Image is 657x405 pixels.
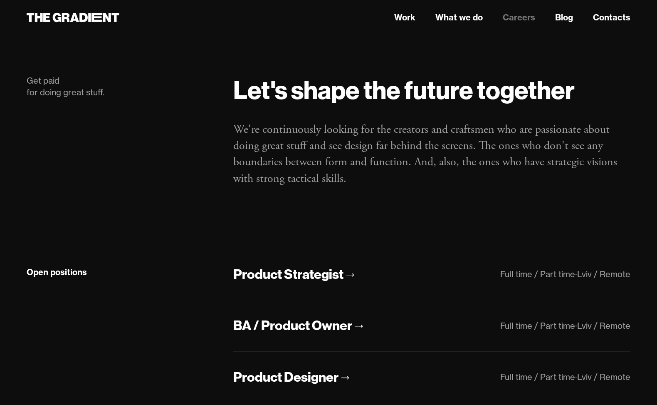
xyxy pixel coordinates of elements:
[500,269,575,279] div: Full time / Part time
[338,368,352,386] div: →
[233,74,575,106] strong: Let's shape the future together
[500,372,575,382] div: Full time / Part time
[575,269,577,279] div: ·
[500,321,575,331] div: Full time / Part time
[577,321,630,331] div: Lviv / Remote
[233,122,630,187] p: We're continuously looking for the creators and craftsmen who are passionate about doing great st...
[577,372,630,382] div: Lviv / Remote
[233,368,338,386] div: Product Designer
[27,75,217,98] div: Get paid for doing great stuff.
[394,11,415,24] a: Work
[233,266,343,283] div: Product Strategist
[435,11,483,24] a: What we do
[575,372,577,382] div: ·
[352,317,366,334] div: →
[555,11,573,24] a: Blog
[343,266,357,283] div: →
[577,269,630,279] div: Lviv / Remote
[233,368,352,386] a: Product Designer→
[575,321,577,331] div: ·
[233,266,357,283] a: Product Strategist→
[233,317,366,335] a: BA / Product Owner→
[503,11,535,24] a: Careers
[593,11,630,24] a: Contacts
[27,267,87,277] strong: Open positions
[233,317,352,334] div: BA / Product Owner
